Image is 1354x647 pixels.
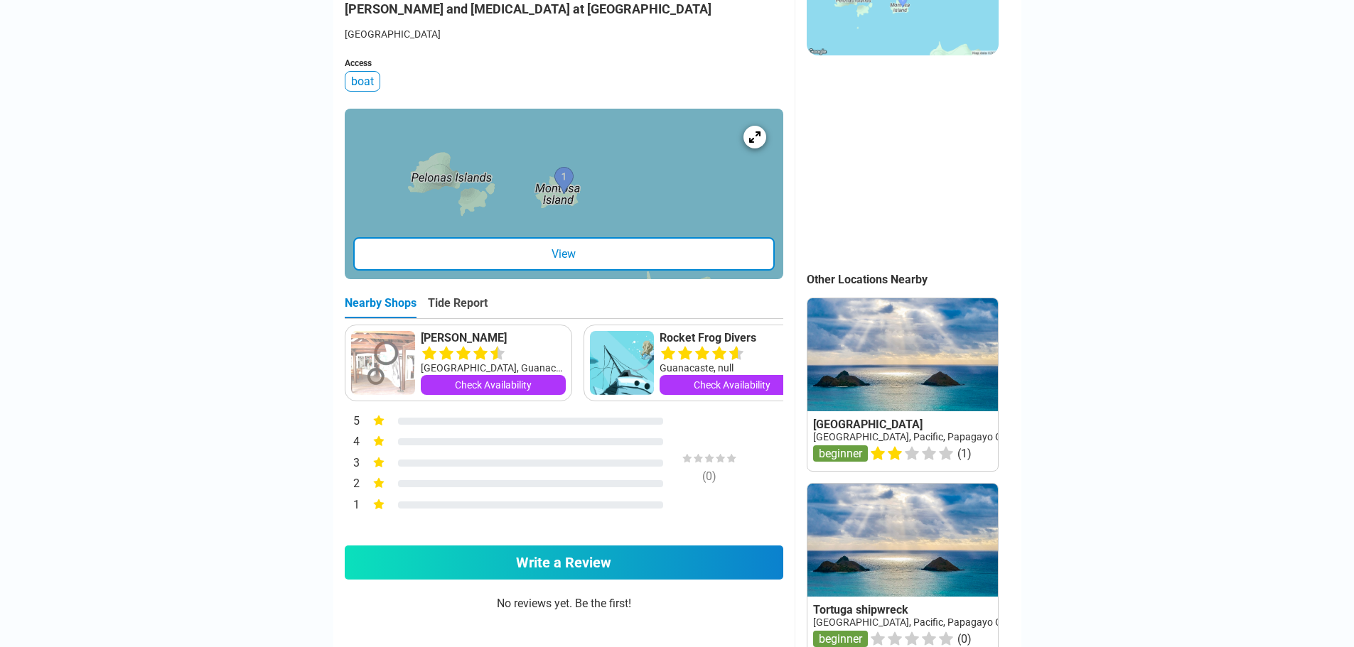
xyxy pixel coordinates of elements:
a: Rocket Frog Divers [660,331,805,345]
a: [PERSON_NAME] [421,331,566,345]
div: 2 [345,475,360,494]
div: Other Locations Nearby [807,273,1021,286]
a: Write a Review [345,545,783,580]
div: View [353,237,775,271]
div: 1 [345,496,360,515]
a: Check Availability [421,375,566,395]
a: Check Availability [660,375,805,395]
div: boat [345,71,380,92]
div: ( 0 ) [656,469,763,483]
div: 5 [345,413,360,431]
div: Nearby Shops [345,296,417,318]
a: entry mapView [345,109,783,279]
div: [GEOGRAPHIC_DATA] [345,27,783,41]
div: Access [345,58,783,68]
div: Guanacaste, null [660,361,805,375]
div: Tide Report [428,296,488,318]
div: 3 [345,455,360,473]
div: [GEOGRAPHIC_DATA], Guanacaste, null [421,361,566,375]
img: BA Divers [351,331,415,395]
img: Rocket Frog Divers [590,331,654,395]
div: 4 [345,433,360,452]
